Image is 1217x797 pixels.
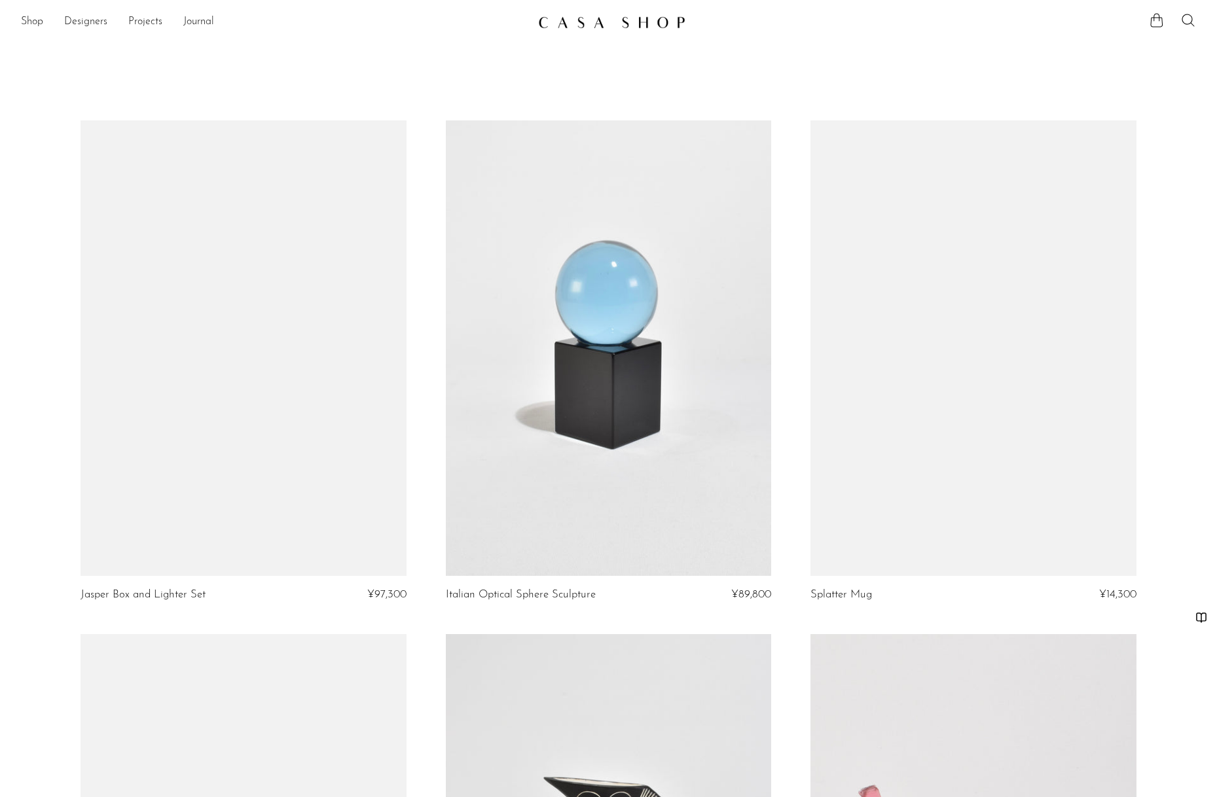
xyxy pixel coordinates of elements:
ul: NEW HEADER MENU [21,11,528,33]
a: Jasper Box and Lighter Set [81,589,206,601]
span: ¥14,300 [1099,589,1136,600]
span: ¥97,300 [367,589,407,600]
span: ¥89,800 [731,589,771,600]
a: Shop [21,14,43,31]
a: Splatter Mug [810,589,872,601]
nav: Desktop navigation [21,11,528,33]
a: Designers [64,14,107,31]
a: Journal [183,14,214,31]
a: Projects [128,14,162,31]
a: Italian Optical Sphere Sculpture [446,589,596,601]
